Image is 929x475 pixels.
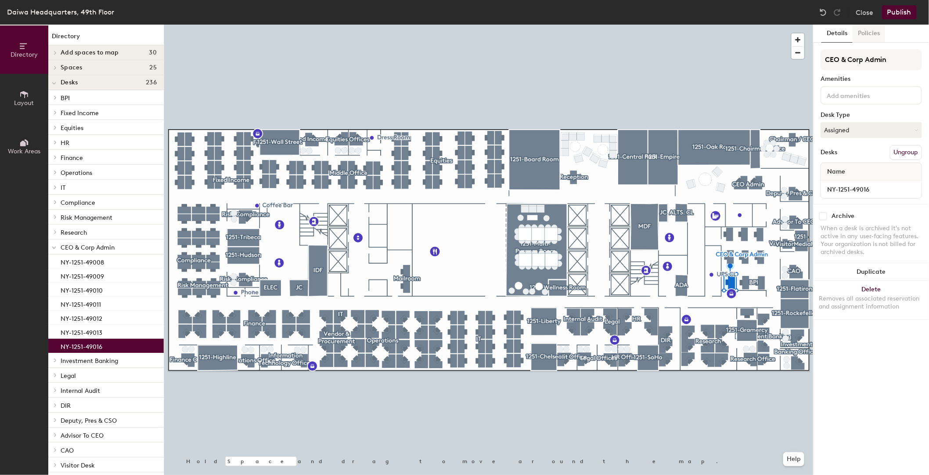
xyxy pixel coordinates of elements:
[821,122,922,138] button: Assigned
[819,295,924,311] div: Removes all associated reservation and assignment information
[814,281,929,319] button: DeleteRemoves all associated reservation and assignment information
[61,154,83,162] span: Finance
[8,148,40,155] span: Work Areas
[853,25,885,43] button: Policies
[11,51,38,58] span: Directory
[61,402,71,410] span: DIR
[61,447,74,454] span: CAO
[61,79,78,86] span: Desks
[61,372,76,380] span: Legal
[833,8,842,17] img: Redo
[882,5,917,19] button: Publish
[61,94,70,102] span: BPI
[61,214,112,221] span: Risk Management
[821,149,837,156] div: Desks
[48,32,164,45] h1: Directory
[61,357,118,365] span: Investment Banking
[61,312,102,323] p: NY-1251-49012
[61,341,102,351] p: NY-1251-49016
[890,145,922,160] button: Ungroup
[61,270,104,280] p: NY-1251-49009
[146,79,157,86] span: 236
[61,244,115,251] span: CEO & Corp Admin
[61,229,87,236] span: Research
[61,284,103,294] p: NY-1251-49010
[832,213,854,220] div: Archive
[821,225,922,256] div: When a desk is archived it's not active in any user-facing features. Your organization is not bil...
[823,164,850,180] span: Name
[825,90,904,100] input: Add amenities
[61,199,95,207] span: Compliance
[61,326,102,337] p: NY-1251-49013
[821,25,853,43] button: Details
[821,76,922,83] div: Amenities
[149,49,157,56] span: 30
[61,124,83,132] span: Equities
[61,256,104,266] p: NY-1251-49008
[856,5,873,19] button: Close
[783,452,804,466] button: Help
[823,183,920,196] input: Unnamed desk
[61,462,95,469] span: Visitor Desk
[61,387,100,395] span: Internal Audit
[149,64,157,71] span: 25
[61,139,69,147] span: HR
[61,49,119,56] span: Add spaces to map
[61,432,104,439] span: Advisor To CEO
[61,64,83,71] span: Spaces
[61,169,92,177] span: Operations
[61,109,99,117] span: Fixed Income
[61,184,65,192] span: IT
[7,7,114,18] div: Daiwa Headquarters, 49th Floor
[61,417,117,424] span: Deputy, Pres & CSO
[814,263,929,281] button: Duplicate
[821,112,922,119] div: Desk Type
[14,99,34,107] span: Layout
[61,298,101,308] p: NY-1251-49011
[819,8,828,17] img: Undo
